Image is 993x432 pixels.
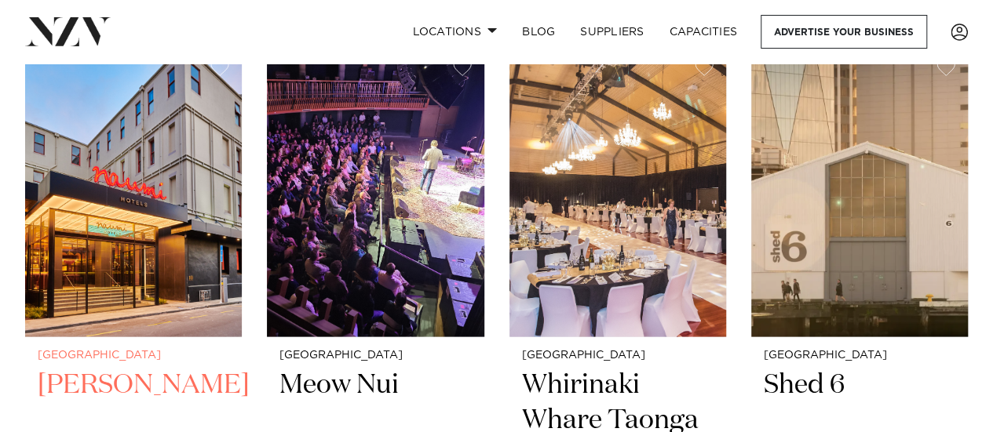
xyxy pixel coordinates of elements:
[38,349,229,361] small: [GEOGRAPHIC_DATA]
[509,15,568,49] a: BLOG
[279,349,471,361] small: [GEOGRAPHIC_DATA]
[568,15,656,49] a: SUPPLIERS
[761,15,927,49] a: Advertise your business
[400,15,509,49] a: Locations
[764,349,955,361] small: [GEOGRAPHIC_DATA]
[657,15,750,49] a: Capacities
[522,349,714,361] small: [GEOGRAPHIC_DATA]
[25,17,111,45] img: nzv-logo.png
